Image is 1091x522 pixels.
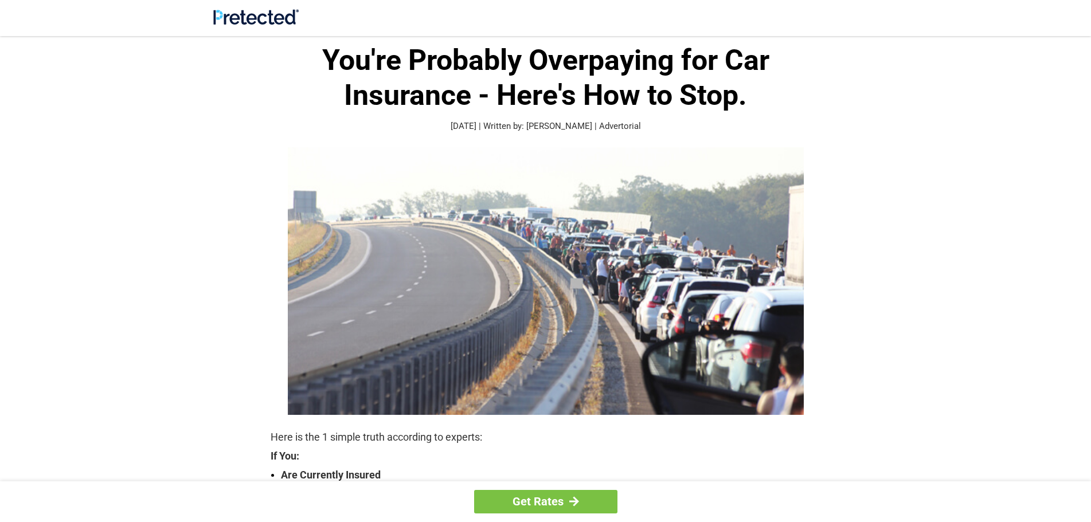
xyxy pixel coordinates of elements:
p: Here is the 1 simple truth according to experts: [271,429,821,445]
a: Get Rates [474,490,617,513]
strong: If You: [271,451,821,461]
a: Site Logo [213,16,299,27]
h1: You're Probably Overpaying for Car Insurance - Here's How to Stop. [271,43,821,113]
strong: Are Currently Insured [281,467,821,483]
img: Site Logo [213,9,299,25]
p: [DATE] | Written by: [PERSON_NAME] | Advertorial [271,120,821,133]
